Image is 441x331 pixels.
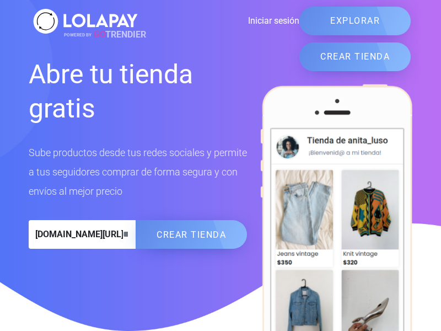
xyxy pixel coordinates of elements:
a: EXPLORAR [299,7,411,35]
button: CREAR TIENDA [136,220,247,249]
img: logo_white.svg [30,6,141,37]
p: Sube productos desde tus redes sociales y permite a tus seguidores comprar de forma segura y con ... [29,143,247,201]
span: [DOMAIN_NAME][URL] [29,220,123,249]
h1: Abre tu tienda gratis [29,57,247,126]
span: TRENDIER [64,28,146,41]
a: CREAR TIENDA [299,42,411,71]
span: GO [94,29,105,40]
a: Iniciar sesión [141,14,299,28]
span: POWERED BY [64,32,92,37]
